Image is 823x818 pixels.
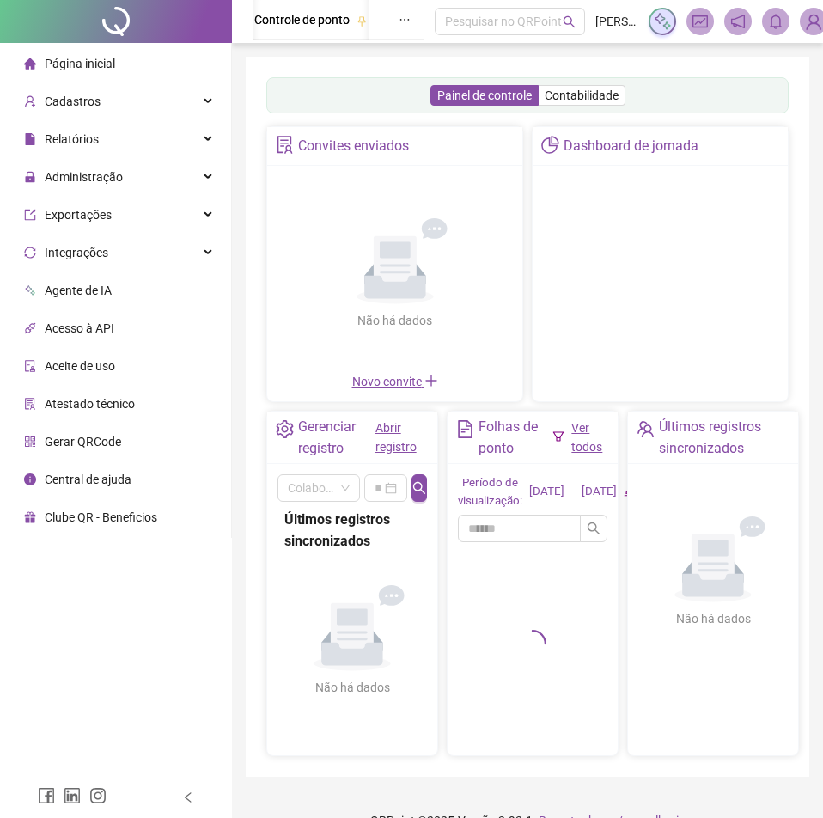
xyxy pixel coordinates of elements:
div: Não há dados [316,311,474,330]
span: notification [730,14,746,29]
span: Aceite de uso [45,359,115,373]
span: left [182,791,194,803]
span: bell [768,14,783,29]
span: Central de ajuda [45,473,131,486]
span: Acesso à API [45,321,114,335]
a: Ver todos [571,421,602,454]
span: Relatórios [45,132,99,146]
span: Cadastros [45,95,101,108]
span: qrcode [24,436,36,448]
span: team [637,420,655,438]
span: search [412,481,426,495]
div: Últimos registros sincronizados [659,416,789,459]
a: Abrir registro [375,421,417,454]
span: plus [424,374,438,388]
span: Página inicial [45,57,115,70]
span: instagram [89,787,107,804]
span: file-text [456,420,474,438]
span: Painel de controle [437,89,532,102]
span: Contabilidade [545,89,619,102]
span: Clube QR - Beneficios [45,510,157,524]
span: Controle de ponto [254,13,350,27]
span: pie-chart [541,136,559,154]
img: sparkle-icon.fc2bf0ac1784a2077858766a79e2daf3.svg [653,12,672,31]
div: Convites enviados [298,131,409,161]
span: solution [24,398,36,410]
span: lock [24,171,36,183]
span: filter [552,430,564,443]
span: Integrações [45,246,108,259]
span: Exportações [45,208,112,222]
span: ellipsis [399,14,411,26]
span: sync [24,247,36,259]
span: search [587,522,600,535]
span: user-add [24,95,36,107]
div: Não há dados [284,678,420,697]
span: api [24,322,36,334]
div: Dashboard de jornada [564,131,698,161]
div: Folhas de ponto [479,416,552,459]
span: edit [624,485,635,497]
span: loading [514,625,552,662]
span: pushpin [357,15,367,26]
span: audit [24,360,36,372]
div: Gerenciar registro [298,416,375,459]
div: Não há dados [645,609,781,628]
span: search [563,15,576,28]
span: gift [24,511,36,523]
span: Agente de IA [45,284,112,297]
div: [DATE] [582,483,617,501]
div: [DATE] [529,483,564,501]
span: linkedin [64,787,81,804]
span: setting [276,420,294,438]
span: facebook [38,787,55,804]
span: Novo convite [352,375,438,388]
span: [PERSON_NAME] - 2 - [PERSON_NAME] - Sucesso do Cliente QRPoint [595,12,638,31]
span: Gerar QRCode [45,435,121,449]
span: export [24,209,36,221]
div: - [571,483,575,501]
div: Últimos registros sincronizados [284,509,420,552]
span: solution [276,136,294,154]
span: Administração [45,170,123,184]
span: file [24,133,36,145]
span: info-circle [24,473,36,485]
span: Atestado técnico [45,397,135,411]
span: fund [692,14,708,29]
span: home [24,58,36,70]
div: Período de visualização: [458,474,522,510]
